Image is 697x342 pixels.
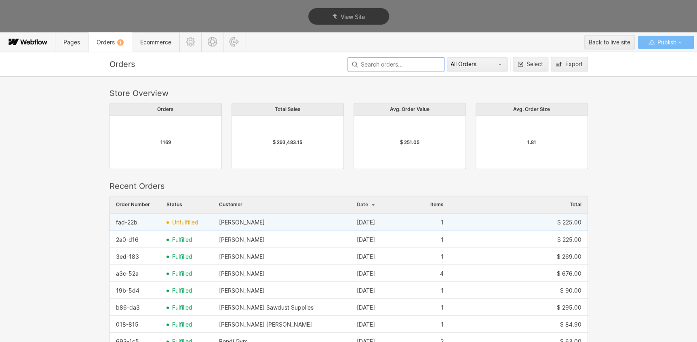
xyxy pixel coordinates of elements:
[440,271,444,277] div: 4
[351,196,419,213] div: Date
[551,57,588,71] button: Export
[441,304,444,311] div: 1
[357,321,375,328] div: [DATE]
[357,254,375,260] div: [DATE]
[116,219,137,226] div: fad-22b
[357,304,375,311] div: [DATE]
[357,271,375,277] div: [DATE]
[526,61,543,67] span: Select
[441,254,444,260] div: 1
[357,287,375,294] div: [DATE]
[219,237,265,243] div: [PERSON_NAME]
[527,139,536,146] div: 1.81
[219,321,312,328] div: [PERSON_NAME] [PERSON_NAME]
[172,321,192,328] span: fulfilled
[357,219,375,226] div: [DATE]
[565,61,583,67] div: Export
[172,254,192,260] span: fulfilled
[347,57,444,71] input: Search orders...
[3,19,25,27] span: Text us
[166,202,182,208] span: Status
[219,271,265,277] div: [PERSON_NAME]
[341,13,365,20] span: View Site
[357,201,368,208] span: Date
[441,321,444,328] div: 1
[451,61,497,67] div: All Orders
[219,202,242,208] span: Customer
[219,304,314,311] div: [PERSON_NAME] Sawdust Supplies
[140,39,171,46] span: Ecommerce
[557,237,581,243] div: $ 225.00
[116,287,139,294] div: 19b-5d4
[160,139,171,146] div: 1169
[219,287,265,294] div: [PERSON_NAME]
[116,321,139,328] div: 018-815
[109,281,588,299] div: row
[476,103,588,116] div: Avg. Order Size
[584,35,635,49] button: Back to live site
[232,103,344,116] div: Total Sales
[109,103,222,116] div: Orders
[273,139,302,146] div: $ 293,483.15
[557,304,581,311] div: $ 295.00
[63,39,80,46] span: Pages
[513,57,548,71] button: Select
[172,304,192,311] span: fulfilled
[109,264,588,282] div: row
[116,202,150,208] span: Order Number
[109,231,588,248] div: row
[354,103,466,116] div: Avg. Order Value
[172,271,192,277] span: fulfilled
[172,237,192,243] span: fulfilled
[97,39,124,46] span: Orders
[109,298,588,316] div: row
[109,59,345,69] div: Orders
[172,219,198,226] span: unfulfilled
[116,254,139,260] div: 3ed-183
[638,36,694,49] button: Publish
[219,219,265,226] div: [PERSON_NAME]
[557,219,581,226] div: $ 225.00
[219,254,265,260] div: [PERSON_NAME]
[441,237,444,243] div: 1
[172,287,192,294] span: fulfilled
[117,39,124,46] div: 1
[357,237,375,243] div: [DATE]
[589,36,630,48] div: Back to live site
[109,181,588,191] div: Recent Orders
[109,214,588,231] div: row
[430,202,444,208] span: Items
[557,271,581,277] div: $ 676.00
[116,237,139,243] div: 2a0-d16
[557,254,581,260] div: $ 269.00
[400,139,419,146] div: $ 251.05
[560,287,581,294] div: $ 90.00
[441,219,444,226] div: 1
[560,321,581,328] div: $ 84.90
[116,271,139,277] div: a3c-52a
[116,304,140,311] div: b86-da3
[109,315,588,333] div: row
[109,88,588,98] div: Store Overview
[570,202,581,208] span: Total
[441,287,444,294] div: 1
[109,248,588,265] div: row
[655,36,676,48] span: Publish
